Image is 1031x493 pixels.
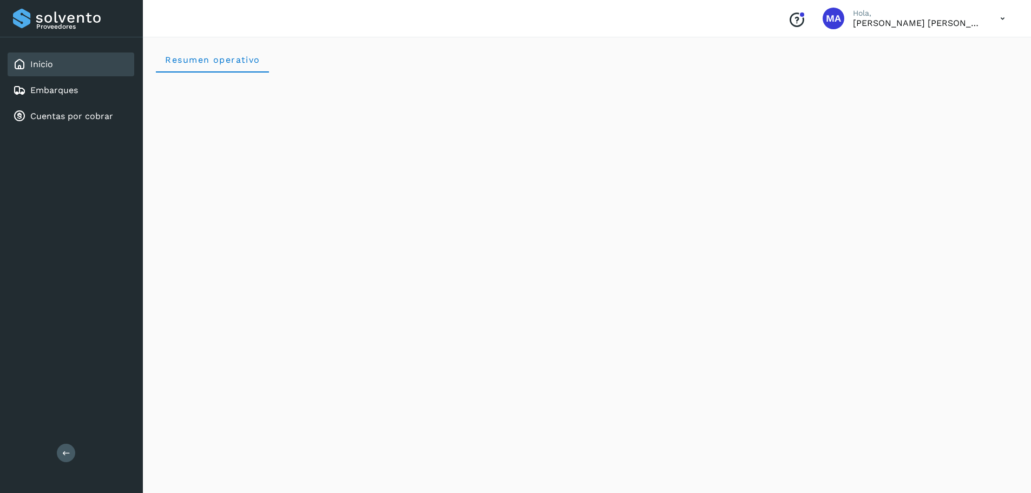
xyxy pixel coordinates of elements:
[853,9,983,18] p: Hola,
[165,55,260,65] span: Resumen operativo
[853,18,983,28] p: MIGUEL ANGEL HERRERA BATRES
[8,78,134,102] div: Embarques
[8,52,134,76] div: Inicio
[8,104,134,128] div: Cuentas por cobrar
[30,59,53,69] a: Inicio
[30,85,78,95] a: Embarques
[30,111,113,121] a: Cuentas por cobrar
[36,23,130,30] p: Proveedores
